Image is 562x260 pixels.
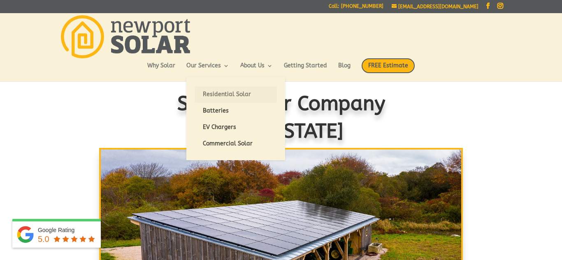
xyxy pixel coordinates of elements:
[195,136,277,152] a: Commercial Solar
[338,63,351,77] a: Blog
[195,119,277,136] a: EV Chargers
[38,226,97,234] div: Google Rating
[195,103,277,119] a: Batteries
[61,15,190,58] img: Newport Solar | Solar Energy Optimized.
[240,63,273,77] a: About Us
[362,58,415,73] span: FREE Estimate
[38,235,49,244] span: 5.0
[147,63,175,77] a: Why Solar
[362,58,415,81] a: FREE Estimate
[195,86,277,103] a: Residential Solar
[284,63,327,77] a: Getting Started
[329,4,383,12] a: Call: [PHONE_NUMBER]
[186,63,229,77] a: Our Services
[392,4,478,9] a: [EMAIL_ADDRESS][DOMAIN_NAME]
[177,92,385,143] span: Solar Power Company in [US_STATE]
